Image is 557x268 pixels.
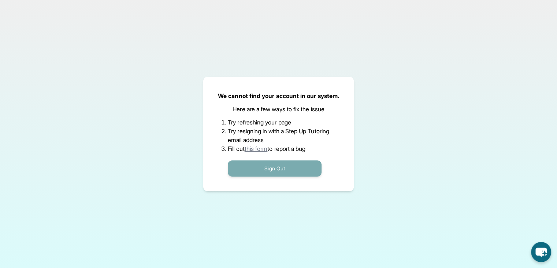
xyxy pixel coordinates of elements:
p: Here are a few ways to fix the issue [233,105,324,113]
button: chat-button [531,242,551,262]
li: Try refreshing your page [228,118,329,127]
li: Try resigning in with a Step Up Tutoring email address [228,127,329,144]
a: Sign Out [228,164,322,172]
li: Fill out to report a bug [228,144,329,153]
button: Sign Out [228,160,322,177]
a: this form [245,145,268,152]
p: We cannot find your account in our system. [218,91,339,100]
